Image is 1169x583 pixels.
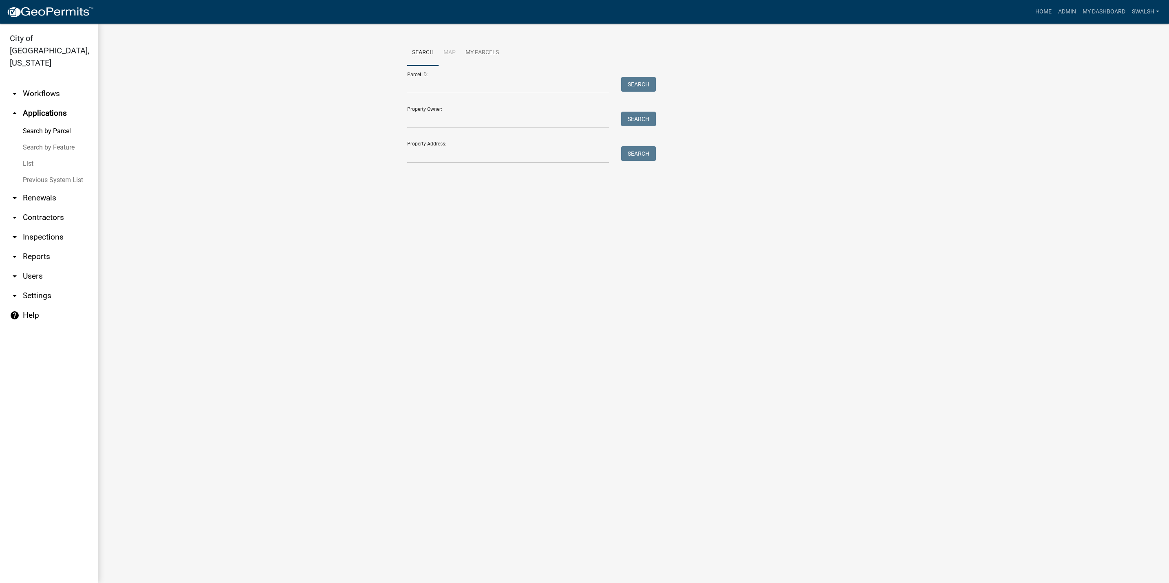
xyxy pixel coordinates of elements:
i: arrow_drop_down [10,252,20,262]
button: Search [621,146,656,161]
a: Home [1032,4,1055,20]
i: arrow_drop_down [10,291,20,301]
i: help [10,310,20,320]
button: Search [621,77,656,92]
i: arrow_drop_down [10,89,20,99]
i: arrow_drop_up [10,108,20,118]
a: Search [407,40,439,66]
i: arrow_drop_down [10,213,20,222]
a: swalsh [1129,4,1162,20]
i: arrow_drop_down [10,193,20,203]
a: Admin [1055,4,1079,20]
a: My Dashboard [1079,4,1129,20]
button: Search [621,112,656,126]
i: arrow_drop_down [10,271,20,281]
a: My Parcels [461,40,504,66]
i: arrow_drop_down [10,232,20,242]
